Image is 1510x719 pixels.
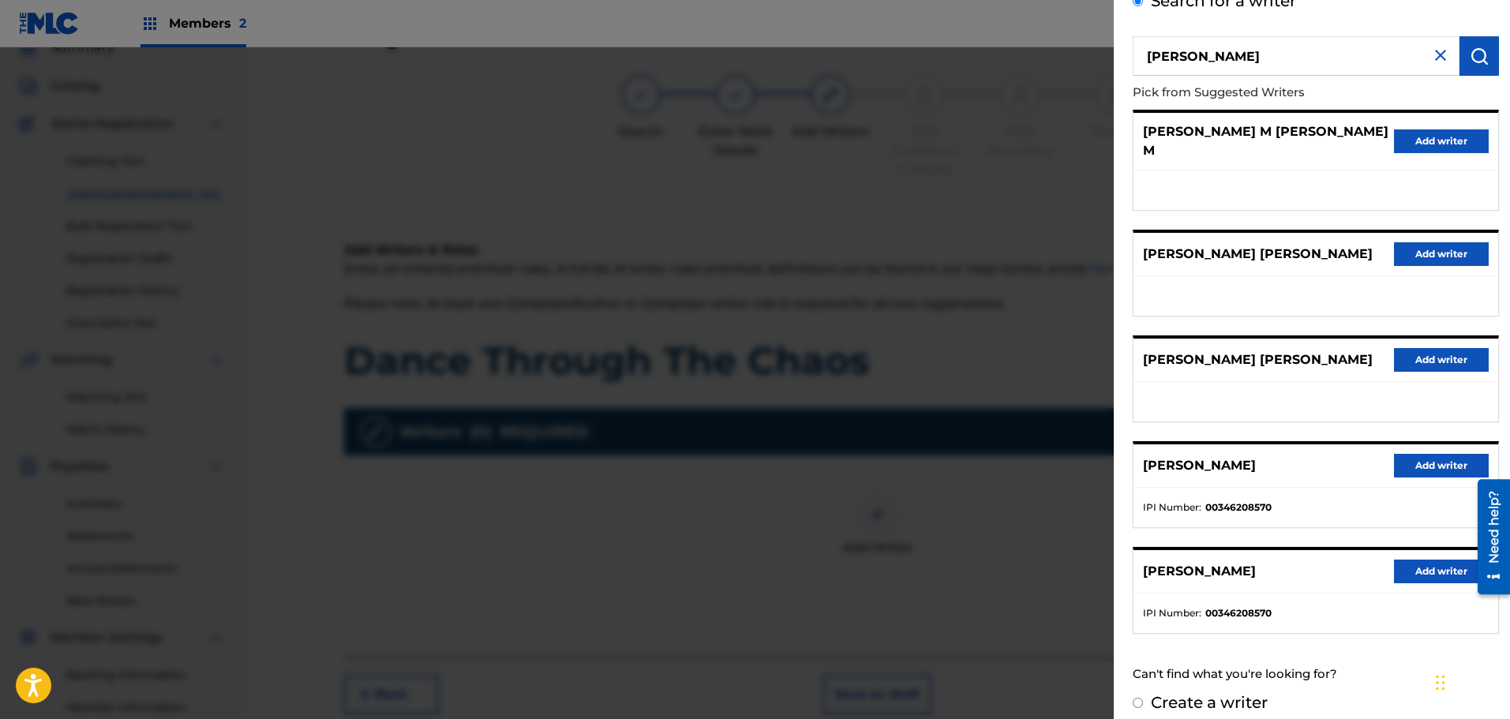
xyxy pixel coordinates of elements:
button: Add writer [1394,129,1489,153]
span: Members [169,14,246,32]
div: Drag [1436,659,1445,706]
iframe: Resource Center [1466,473,1510,600]
div: Can't find what you're looking for? [1133,657,1499,691]
span: 2 [239,16,246,31]
strong: 00346208570 [1205,500,1272,515]
iframe: Chat Widget [1431,643,1510,719]
img: Top Rightsholders [141,14,159,33]
strong: 00346208570 [1205,606,1272,620]
span: IPI Number : [1143,500,1201,515]
button: Add writer [1394,348,1489,372]
button: Add writer [1394,454,1489,477]
p: [PERSON_NAME] [1143,562,1256,581]
span: IPI Number : [1143,606,1201,620]
img: MLC Logo [19,12,80,35]
img: Search Works [1470,47,1489,66]
p: [PERSON_NAME] M [PERSON_NAME] M [1143,122,1394,160]
input: Search writer's name or IPI Number [1133,36,1459,76]
button: Add writer [1394,560,1489,583]
p: [PERSON_NAME] [PERSON_NAME] [1143,245,1373,264]
p: [PERSON_NAME] [PERSON_NAME] [1143,350,1373,369]
p: Pick from Suggested Writers [1133,76,1409,110]
img: close [1431,46,1450,65]
label: Create a writer [1151,693,1268,712]
button: Add writer [1394,242,1489,266]
p: [PERSON_NAME] [1143,456,1256,475]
